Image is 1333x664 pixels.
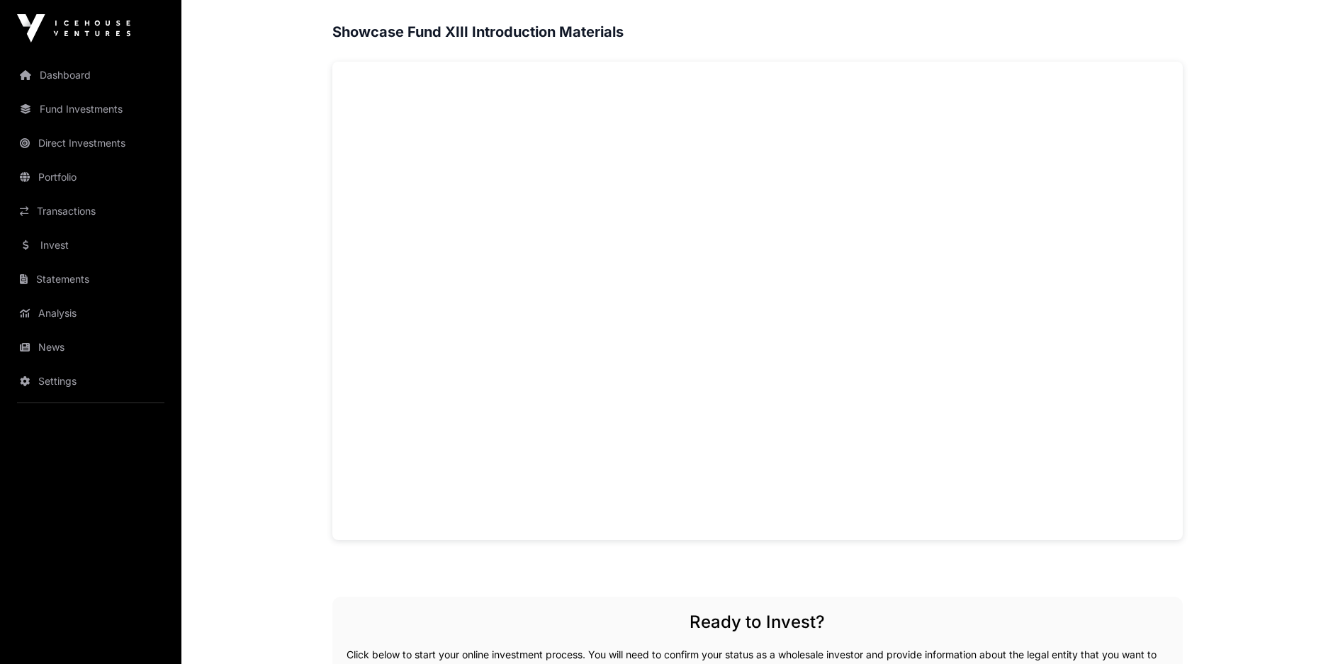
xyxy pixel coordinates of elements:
[17,14,130,43] img: Icehouse Ventures Logo
[11,230,170,261] a: Invest
[11,128,170,159] a: Direct Investments
[347,611,1169,634] h2: Ready to Invest?
[11,332,170,363] a: News
[11,264,170,295] a: Statements
[11,60,170,91] a: Dashboard
[11,366,170,397] a: Settings
[11,94,170,125] a: Fund Investments
[1262,596,1333,664] iframe: Chat Widget
[11,196,170,227] a: Transactions
[11,298,170,329] a: Analysis
[11,162,170,193] a: Portfolio
[332,21,1183,43] h3: Showcase Fund XIII Introduction Materials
